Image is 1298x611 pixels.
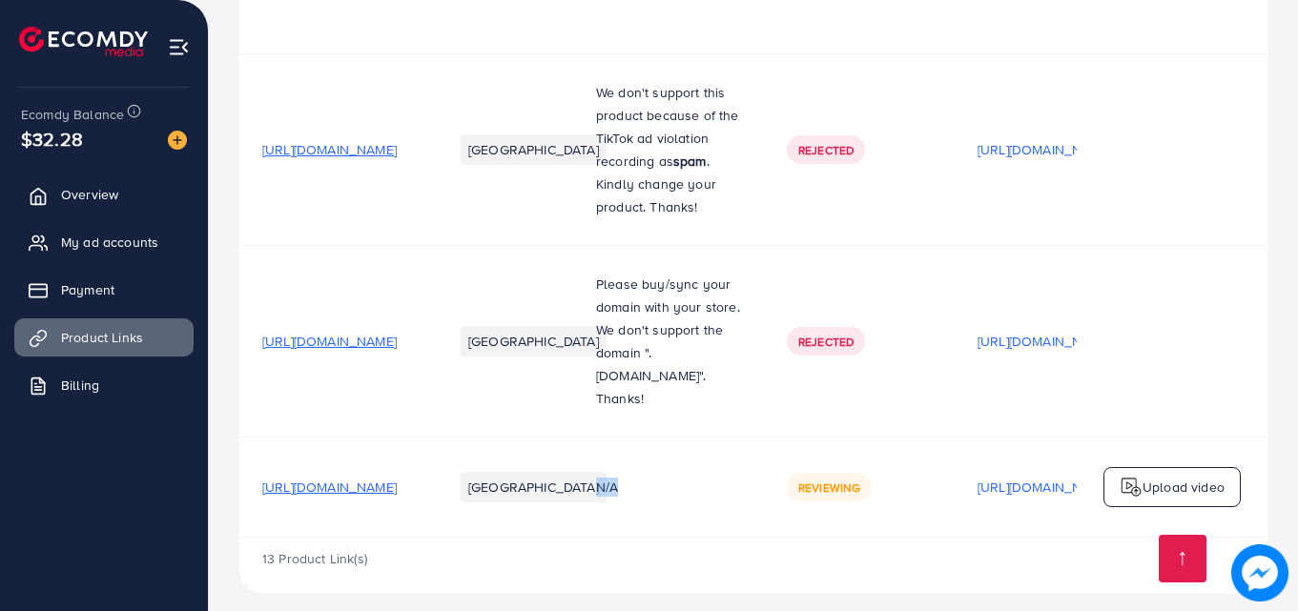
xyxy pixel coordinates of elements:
span: My ad accounts [61,233,158,252]
span: [URL][DOMAIN_NAME] [262,478,397,497]
img: image [1231,544,1288,601]
img: image [168,131,187,150]
p: [URL][DOMAIN_NAME] [978,476,1112,499]
span: N/A [596,478,618,497]
img: logo [19,27,148,56]
a: Overview [14,175,194,214]
span: Rejected [798,334,854,350]
p: [URL][DOMAIN_NAME] [978,138,1112,161]
li: [GEOGRAPHIC_DATA] [461,134,607,165]
span: Product Links [61,328,143,347]
img: logo [1120,476,1143,499]
p: Upload video [1143,476,1225,499]
li: [GEOGRAPHIC_DATA] [461,472,607,502]
strong: spam [673,152,707,171]
p: [URL][DOMAIN_NAME] [978,330,1112,353]
span: [URL][DOMAIN_NAME] [262,140,397,159]
a: Product Links [14,318,194,356]
a: Payment [14,271,194,309]
span: Payment [61,280,114,299]
img: menu [168,36,190,58]
a: Billing [14,366,194,404]
span: We don't support this product because of the TikTok ad violation recording as [596,83,739,171]
span: . Kindly change your product. Thanks! [596,152,716,216]
span: Reviewing [798,479,860,496]
span: $32.28 [21,125,83,153]
span: [URL][DOMAIN_NAME] [262,332,397,351]
span: Billing [61,376,99,395]
a: My ad accounts [14,223,194,261]
span: Rejected [798,142,854,158]
span: Please buy/sync your domain with your store. We don't support the domain ".[DOMAIN_NAME]". Thanks! [596,275,740,408]
span: Ecomdy Balance [21,105,124,124]
span: 13 Product Link(s) [262,549,367,568]
li: [GEOGRAPHIC_DATA] [461,326,607,356]
span: Overview [61,185,118,204]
